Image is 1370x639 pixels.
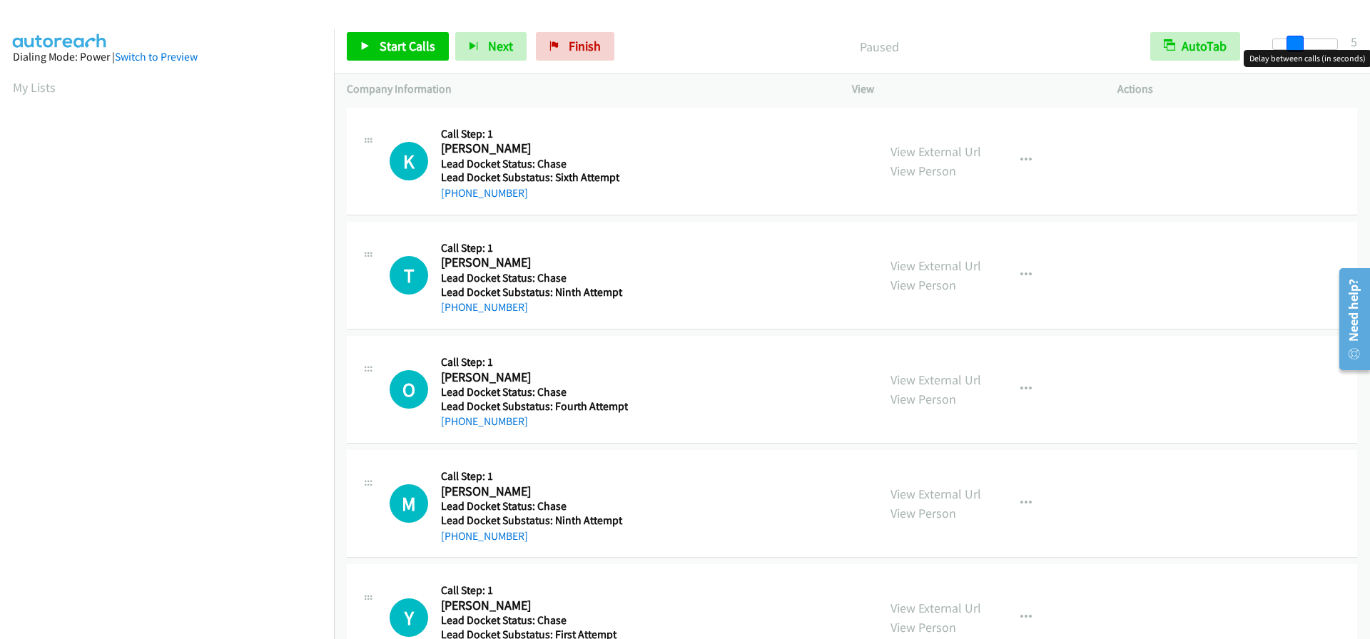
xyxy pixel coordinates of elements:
[634,37,1125,56] p: Paused
[441,285,624,300] h5: Lead Docket Substatus: Ninth Attempt
[441,529,528,543] a: [PHONE_NUMBER]
[441,385,628,399] h5: Lead Docket Status: Chase
[441,613,624,628] h5: Lead Docket Status: Chase
[441,484,624,500] h2: [PERSON_NAME]
[890,163,956,179] a: View Person
[441,355,628,369] h5: Call Step: 1
[441,469,624,484] h5: Call Step: 1
[390,484,428,523] h1: M
[115,50,198,63] a: Switch to Preview
[890,600,981,616] a: View External Url
[347,81,826,98] p: Company Information
[890,257,981,274] a: View External Url
[441,399,628,414] h5: Lead Docket Substatus: Fourth Attempt
[390,256,428,295] h1: T
[441,271,624,285] h5: Lead Docket Status: Chase
[455,32,527,61] button: Next
[441,170,624,185] h5: Lead Docket Substatus: Sixth Attempt
[441,241,624,255] h5: Call Step: 1
[390,598,428,637] h1: Y
[890,277,956,293] a: View Person
[441,255,624,271] h2: [PERSON_NAME]
[390,484,428,523] div: The call is yet to be attempted
[390,370,428,409] div: The call is yet to be attempted
[390,370,428,409] h1: O
[852,81,1092,98] p: View
[441,140,624,157] h2: [PERSON_NAME]
[13,48,321,66] div: Dialing Mode: Power |
[536,32,614,61] a: Finish
[390,256,428,295] div: The call is yet to be attempted
[890,486,981,502] a: View External Url
[1117,81,1357,98] p: Actions
[1351,32,1357,51] div: 5
[890,505,956,521] a: View Person
[1150,32,1240,61] button: AutoTab
[380,38,435,54] span: Start Calls
[390,142,428,180] div: The call is yet to be attempted
[441,127,624,141] h5: Call Step: 1
[441,186,528,200] a: [PHONE_NUMBER]
[441,300,528,314] a: [PHONE_NUMBER]
[569,38,601,54] span: Finish
[441,499,624,513] h5: Lead Docket Status: Chase
[890,391,956,407] a: View Person
[890,143,981,160] a: View External Url
[441,369,624,386] h2: [PERSON_NAME]
[441,583,624,598] h5: Call Step: 1
[441,414,528,428] a: [PHONE_NUMBER]
[890,619,956,635] a: View Person
[1329,262,1370,376] iframe: Resource Center
[890,372,981,388] a: View External Url
[13,79,56,96] a: My Lists
[390,142,428,180] h1: K
[347,32,449,61] a: Start Calls
[441,598,624,614] h2: [PERSON_NAME]
[441,513,624,528] h5: Lead Docket Substatus: Ninth Attempt
[488,38,513,54] span: Next
[441,157,624,171] h5: Lead Docket Status: Chase
[390,598,428,637] div: The call is yet to be attempted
